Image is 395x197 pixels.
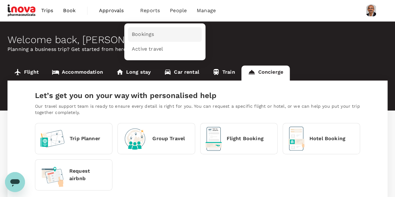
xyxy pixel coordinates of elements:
[7,4,36,17] img: iNova Pharmaceuticals
[197,7,216,14] span: Manage
[35,103,360,116] p: Our travel support team is ready to ensure every detail is right for you. You can request a speci...
[70,135,100,142] p: Trip Planner
[41,7,53,14] span: Trips
[7,46,388,53] p: Planning a business trip? Get started from here.
[170,7,187,14] span: People
[132,46,163,53] span: Active travel
[227,135,264,142] p: Flight Booking
[365,4,378,17] img: Balasubramanya Balasubramanya
[128,27,202,42] a: Bookings
[241,66,289,81] a: Concierge
[63,7,76,14] span: Book
[99,7,130,14] span: Approvals
[206,66,242,81] a: Train
[309,135,345,142] p: Hotel Booking
[110,66,157,81] a: Long stay
[157,66,206,81] a: Car rental
[128,42,202,57] a: Active travel
[7,66,45,81] a: Flight
[69,167,107,182] p: Request airbnb
[140,7,160,14] span: Reports
[5,172,25,192] iframe: Button to launch messaging window
[152,135,185,142] p: Group Travel
[132,31,154,38] span: Bookings
[45,66,110,81] a: Accommodation
[35,91,360,101] h5: Let’s get you on your way with personalised help
[7,34,388,46] div: Welcome back , [PERSON_NAME] .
